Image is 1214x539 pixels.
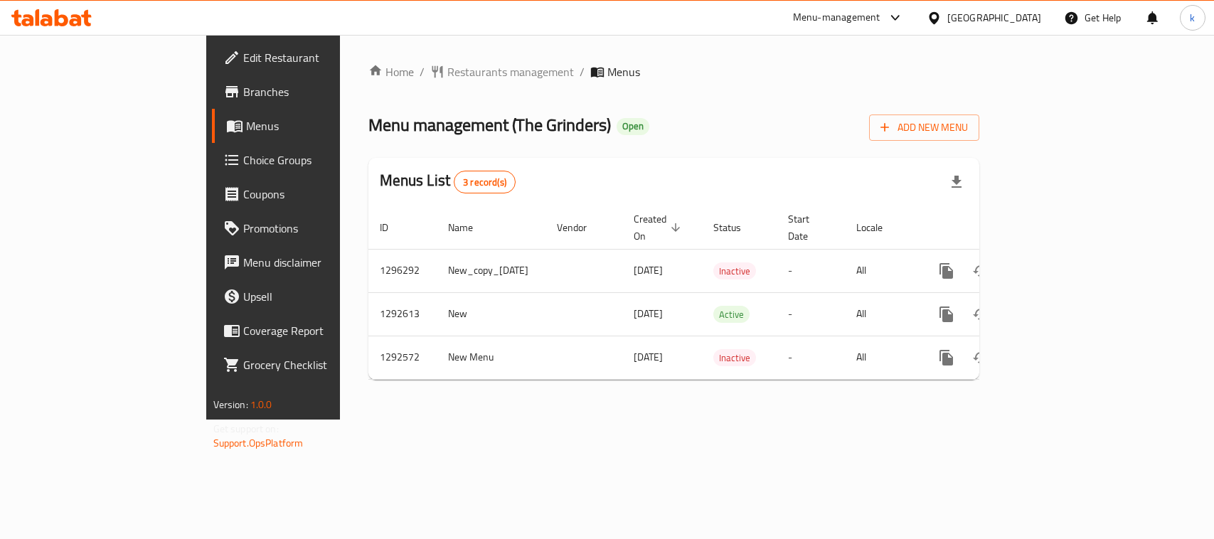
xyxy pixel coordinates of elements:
td: All [845,292,918,336]
td: New Menu [437,336,545,379]
span: [DATE] [634,261,663,279]
div: Inactive [713,349,756,366]
a: Coupons [212,177,409,211]
span: ID [380,219,407,236]
span: Promotions [243,220,398,237]
td: - [777,336,845,379]
a: Grocery Checklist [212,348,409,382]
span: Get support on: [213,420,279,438]
div: Total records count [454,171,516,193]
div: Active [713,306,750,323]
a: Edit Restaurant [212,41,409,75]
button: Change Status [964,297,998,331]
li: / [420,63,425,80]
span: k [1190,10,1195,26]
div: Open [617,118,649,135]
span: Locale [856,219,901,236]
span: [DATE] [634,348,663,366]
a: Support.OpsPlatform [213,434,304,452]
button: more [930,297,964,331]
div: Export file [939,165,974,199]
span: Branches [243,83,398,100]
li: / [580,63,585,80]
button: Add New Menu [869,114,979,141]
td: - [777,249,845,292]
span: Version: [213,395,248,414]
span: Menu management ( The Grinders ) [368,109,611,141]
span: Active [713,306,750,323]
a: Promotions [212,211,409,245]
span: Grocery Checklist [243,356,398,373]
span: Inactive [713,263,756,279]
h2: Menus List [380,170,516,193]
td: New [437,292,545,336]
span: Menus [607,63,640,80]
span: Edit Restaurant [243,49,398,66]
td: All [845,249,918,292]
td: New_copy_[DATE] [437,249,545,292]
div: Menu-management [793,9,880,26]
button: more [930,254,964,288]
span: Status [713,219,760,236]
span: Upsell [243,288,398,305]
span: Name [448,219,491,236]
td: All [845,336,918,379]
span: 1.0.0 [250,395,272,414]
span: Menu disclaimer [243,254,398,271]
span: Choice Groups [243,151,398,169]
button: Change Status [964,254,998,288]
nav: breadcrumb [368,63,980,80]
a: Coverage Report [212,314,409,348]
table: enhanced table [368,206,1077,380]
td: - [777,292,845,336]
a: Branches [212,75,409,109]
button: Change Status [964,341,998,375]
a: Restaurants management [430,63,574,80]
span: [DATE] [634,304,663,323]
span: Coupons [243,186,398,203]
th: Actions [918,206,1077,250]
span: Coverage Report [243,322,398,339]
span: Add New Menu [880,119,968,137]
a: Menus [212,109,409,143]
button: more [930,341,964,375]
a: Upsell [212,279,409,314]
div: [GEOGRAPHIC_DATA] [947,10,1041,26]
a: Menu disclaimer [212,245,409,279]
span: Vendor [557,219,605,236]
span: Restaurants management [447,63,574,80]
span: Menus [246,117,398,134]
span: Start Date [788,210,828,245]
span: 3 record(s) [454,176,515,189]
span: Inactive [713,350,756,366]
span: Created On [634,210,685,245]
span: Open [617,120,649,132]
a: Choice Groups [212,143,409,177]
